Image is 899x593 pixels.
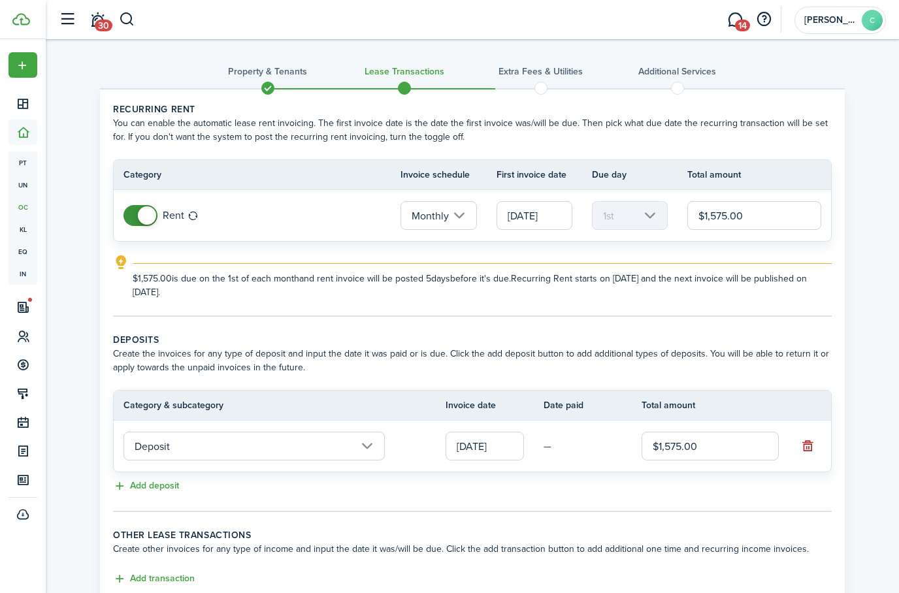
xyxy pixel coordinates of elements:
[8,52,37,78] button: Open menu
[687,168,831,182] th: Total amount
[8,240,37,263] a: eq
[446,398,544,412] th: Invoice date
[228,65,307,78] h3: Property & Tenants
[499,65,583,78] h3: Extra fees & Utilities
[8,263,37,285] a: in
[365,65,444,78] h3: Lease Transactions
[114,168,400,182] th: Category
[8,152,37,174] a: pt
[446,432,524,460] input: mm/dd/yyyy
[12,13,30,25] img: TenantCloud
[638,65,716,78] h3: Additional Services
[642,398,798,412] th: Total amount
[687,201,821,230] input: 0.00
[544,436,642,457] td: —
[113,255,129,270] i: outline
[113,542,832,556] wizard-step-header-description: Create other invoices for any type of income and input the date it was/will be due. Click the add...
[862,10,883,31] avatar-text: C
[798,437,817,455] button: Remove deposit
[113,528,832,542] wizard-step-header-title: Other lease transactions
[804,16,857,25] span: Cameron
[497,201,572,230] input: mm/dd/yyyy
[497,168,592,182] th: First invoice date
[8,174,37,196] a: un
[85,3,110,37] a: Notifications
[113,116,832,144] wizard-step-header-description: You can enable the automatic lease rent invoicing. The first invoice date is the date the first i...
[113,333,832,347] wizard-step-header-title: Deposits
[55,7,80,32] button: Open sidebar
[8,196,37,218] a: oc
[114,398,446,412] th: Category & subcategory
[113,571,195,586] button: Add transaction
[735,20,750,31] span: 14
[8,218,37,240] a: kl
[119,8,135,31] button: Search
[642,432,779,460] input: 0.00
[753,8,775,31] button: Open resource center
[592,168,687,182] th: Due day
[95,20,112,31] span: 30
[133,272,832,299] explanation-description: $1,575.00 is due on the 1st of each month and rent invoice will be posted 5 days before it's due....
[723,3,747,37] a: Messaging
[113,347,832,374] wizard-step-header-description: Create the invoices for any type of deposit and input the date it was paid or is due. Click the a...
[400,168,496,182] th: Invoice schedule
[544,398,642,412] th: Date paid
[113,479,179,494] button: Add deposit
[113,103,832,116] wizard-step-header-title: Recurring rent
